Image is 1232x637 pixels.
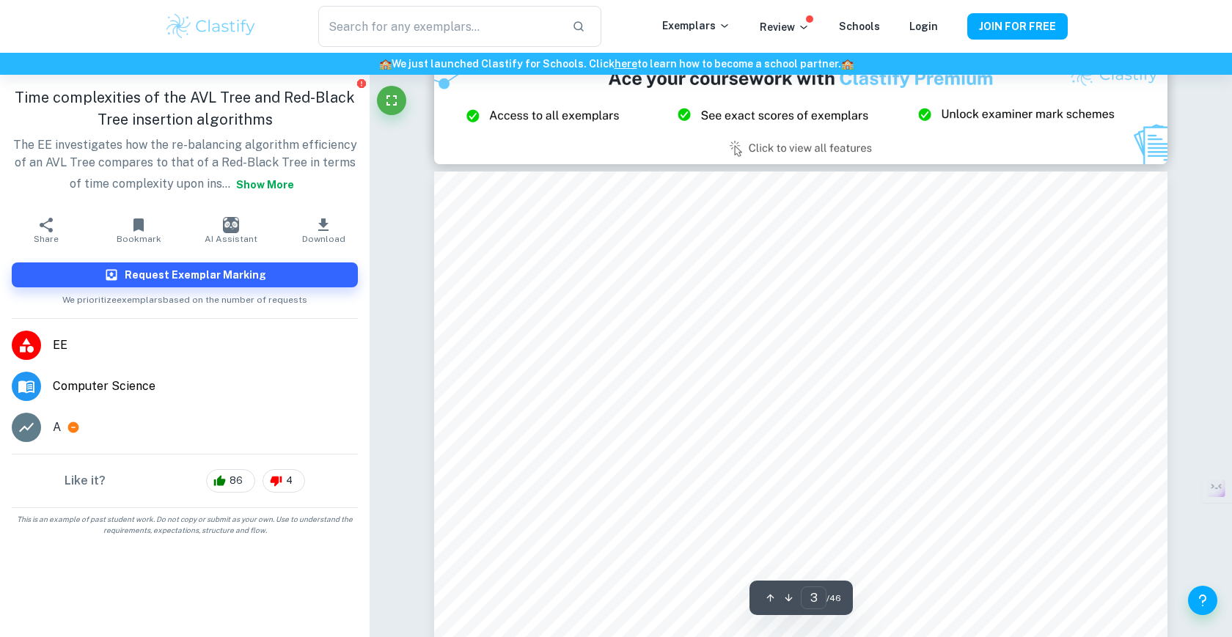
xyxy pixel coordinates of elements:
span: 4 [278,474,301,488]
button: AI Assistant [185,210,277,251]
span: 🏫 [841,58,854,70]
h6: We just launched Clastify for Schools. Click to learn how to become a school partner. [3,56,1229,72]
span: 🏫 [379,58,392,70]
button: Request Exemplar Marking [12,262,358,287]
span: Computer Science [53,378,358,395]
span: Download [302,234,345,244]
div: 86 [206,469,255,493]
span: Bookmark [117,234,161,244]
p: Review [760,19,810,35]
a: Login [909,21,938,32]
button: Report issue [356,78,367,89]
h1: Time complexities of the AVL Tree and Red-Black Tree insertion algorithms [12,86,358,130]
span: Share [34,234,59,244]
img: Ad [434,54,1167,164]
span: AI Assistant [205,234,257,244]
img: Clastify logo [164,12,257,41]
span: We prioritize exemplars based on the number of requests [62,287,307,306]
a: here [615,58,637,70]
img: AI Assistant [223,217,239,233]
span: 86 [221,474,251,488]
span: This is an example of past student work. Do not copy or submit as your own. Use to understand the... [6,514,364,536]
span: EE [53,336,358,354]
button: Fullscreen [377,86,406,115]
div: 4 [263,469,305,493]
button: Show more [230,172,300,198]
p: The EE investigates how the re-balancing algorithm efficiency of an AVL Tree compares to that of ... [12,136,358,198]
span: / 46 [826,592,841,605]
input: Search for any exemplars... [318,6,560,47]
button: JOIN FOR FREE [967,13,1068,40]
button: Bookmark [92,210,185,251]
p: Exemplars [662,18,730,34]
button: Help and Feedback [1188,586,1217,615]
h6: Like it? [65,472,106,490]
button: Download [277,210,370,251]
h6: Request Exemplar Marking [125,267,266,283]
p: A [53,419,61,436]
a: Schools [839,21,880,32]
